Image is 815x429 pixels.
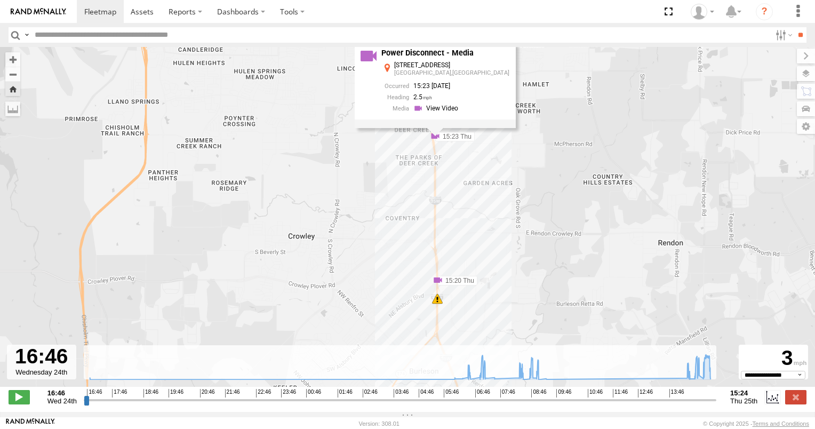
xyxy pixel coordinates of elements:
button: Zoom in [5,52,20,67]
span: 21:46 [225,389,240,398]
div: 5 [432,293,443,304]
label: Search Filter Options [771,27,794,43]
span: 05:46 [444,389,459,398]
span: 01:46 [338,389,353,398]
a: View Event Media Stream [413,104,461,114]
div: 15:23 [DATE] [381,83,509,90]
span: 09:46 [556,389,571,398]
label: Play/Stop [9,390,30,404]
span: 19:46 [169,389,183,398]
span: 03:46 [394,389,409,398]
span: 22:46 [256,389,271,398]
span: 18:46 [143,389,158,398]
div: Power Disconnect - Media [381,50,509,58]
span: 2.5 [413,93,432,101]
span: Thu 25th Sep 2025 [730,397,757,405]
div: Version: 308.01 [359,420,399,427]
span: 07:46 [500,389,515,398]
img: rand-logo.svg [11,8,66,15]
span: 17:46 [112,389,127,398]
span: 10:46 [588,389,603,398]
button: Zoom Home [5,82,20,96]
span: 11:46 [613,389,628,398]
span: 00:46 [306,389,321,398]
label: 15:23 Thu [435,132,475,141]
a: Terms and Conditions [753,420,809,427]
div: © Copyright 2025 - [703,420,809,427]
div: 3 [740,346,806,370]
strong: 15:24 [730,389,757,397]
div: David Solis [687,4,718,20]
span: 06:46 [475,389,490,398]
label: Search Query [22,27,31,43]
label: 15:20 Thu [438,276,477,285]
span: 08:46 [531,389,546,398]
label: Close [785,390,806,404]
span: 13:46 [669,389,684,398]
div: [GEOGRAPHIC_DATA],[GEOGRAPHIC_DATA] [394,70,509,76]
span: 04:46 [419,389,434,398]
span: 20:46 [200,389,215,398]
strong: 16:46 [47,389,77,397]
label: Map Settings [797,119,815,134]
div: [STREET_ADDRESS] [394,62,509,69]
span: 02:46 [363,389,378,398]
i: ? [756,3,773,20]
span: 23:46 [281,389,296,398]
span: 16:46 [87,389,102,398]
span: 12:46 [638,389,653,398]
label: Measure [5,101,20,116]
button: Zoom out [5,67,20,82]
span: Wed 24th Sep 2025 [47,397,77,405]
a: Visit our Website [6,418,55,429]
